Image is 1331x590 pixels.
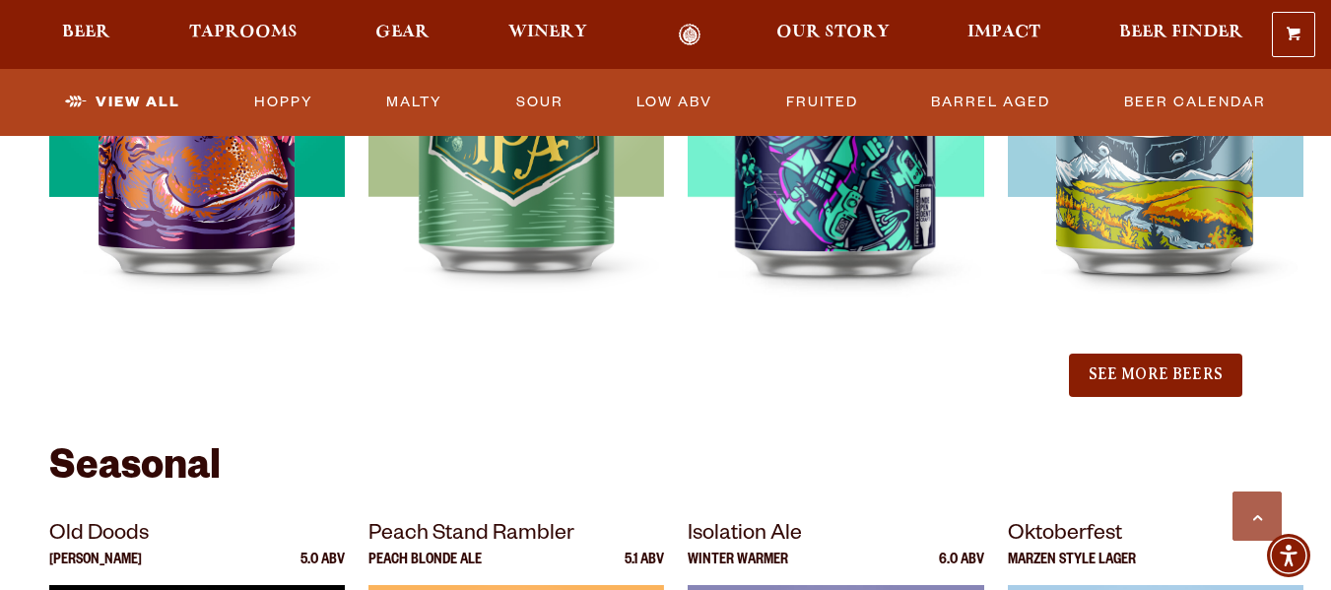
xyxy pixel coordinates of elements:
p: 5.1 ABV [625,554,664,585]
a: Taprooms [176,24,310,46]
a: Odell Home [653,24,727,46]
p: Isolation Ale [688,518,983,554]
a: Winery [496,24,600,46]
a: Malty [378,80,450,125]
p: [PERSON_NAME] [49,554,142,585]
p: Oktoberfest [1008,518,1303,554]
span: Impact [967,25,1040,40]
p: Peach Stand Rambler [368,518,664,554]
p: Old Doods [49,518,345,554]
a: View All [57,80,188,125]
span: Gear [375,25,430,40]
a: Barrel Aged [923,80,1058,125]
a: Sour [508,80,571,125]
p: Marzen Style Lager [1008,554,1136,585]
a: Beer Calendar [1116,80,1274,125]
a: Impact [955,24,1053,46]
button: See More Beers [1069,354,1242,397]
p: Winter Warmer [688,554,788,585]
div: Accessibility Menu [1267,534,1310,577]
a: Gear [363,24,442,46]
a: Low ABV [629,80,720,125]
a: Beer Finder [1106,24,1256,46]
h2: Seasonal [49,447,1282,494]
a: Scroll to top [1232,492,1282,541]
a: Our Story [764,24,902,46]
span: Our Story [776,25,890,40]
p: 6.0 ABV [939,554,984,585]
p: 5.0 ABV [300,554,345,585]
span: Beer [62,25,110,40]
span: Winery [508,25,587,40]
span: Taprooms [189,25,298,40]
p: Peach Blonde Ale [368,554,482,585]
a: Fruited [778,80,866,125]
a: Hoppy [246,80,321,125]
a: Beer [49,24,123,46]
span: Beer Finder [1119,25,1243,40]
